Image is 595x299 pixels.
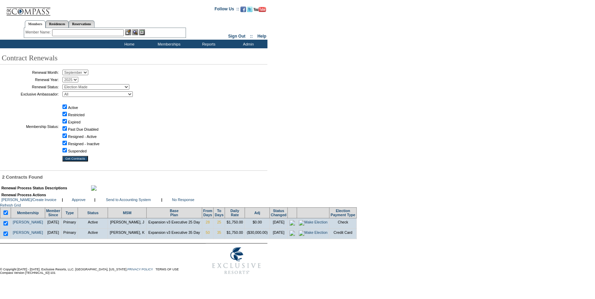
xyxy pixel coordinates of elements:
td: [DATE] [269,228,288,239]
span: Select/Deselect All [2,211,9,216]
a: Sign Out [228,34,245,39]
img: Subscribe to our YouTube Channel [254,7,266,12]
td: Admin [228,40,267,48]
td: Active [78,228,108,239]
a: StatusChanged [271,209,287,217]
a: Status [87,211,99,215]
img: View [132,29,138,35]
td: Exclusive Ambassador: [2,91,59,97]
label: Past Due Disabled [68,127,98,131]
td: Membership Status: [2,99,59,154]
a: FromDays [203,209,212,217]
td: [PERSON_NAME], K [108,228,147,239]
label: Resigned - Inactive [68,142,99,146]
label: Resigned - Active [68,134,97,139]
a: Residences [46,20,69,28]
a: DailyRate [230,209,239,217]
a: [PERSON_NAME] [13,220,43,224]
td: Expansion v3 Executive 35 Day [146,228,202,239]
a: Membership [17,211,39,215]
a: [PERSON_NAME] [13,230,43,235]
img: Reservations [139,29,145,35]
a: MSM [123,211,131,215]
img: Make Election [299,220,327,226]
b: | [62,198,63,202]
td: 28 [202,218,214,228]
td: Renewal Status: [2,84,59,90]
td: [DATE] [45,228,61,239]
td: Renewal Month: [2,70,59,75]
td: ($30,000.00) [245,228,269,239]
label: Restricted [68,113,85,117]
b: Renewal Process Actions [1,193,46,197]
td: Home [109,40,148,48]
td: $1,750.00 [225,228,245,239]
a: Send to Accounting System [106,198,151,202]
a: Members [25,20,46,28]
td: [PERSON_NAME], J [108,218,147,228]
img: icon_electionmade.gif [289,230,295,236]
td: Primary [61,218,78,228]
img: Exclusive Resorts [206,243,267,278]
img: Follow us on Twitter [247,7,252,12]
td: Follow Us :: [215,6,239,14]
a: Type [66,211,74,215]
td: Active [78,218,108,228]
a: Help [257,34,266,39]
a: Become our fan on Facebook [240,9,246,13]
img: Make Election [299,230,327,236]
td: $0.00 [245,218,269,228]
b: Renewal Process Status Descriptions [1,186,67,190]
a: Follow us on Twitter [247,9,252,13]
td: Primary [61,228,78,239]
img: b_edit.gif [125,29,131,35]
img: Compass Home [6,2,51,16]
div: Member Name: [26,29,52,35]
label: Expired [68,120,80,124]
a: Adj [254,211,260,215]
img: maximize.gif [91,185,97,191]
td: Check [329,218,356,228]
a: ElectionPayment Type [330,209,355,217]
td: 35 [214,228,225,239]
td: 25 [214,218,225,228]
b: | [161,198,162,202]
td: 50 [202,228,214,239]
a: Reservations [69,20,95,28]
a: Approve [72,198,86,202]
a: MemberSince [46,209,60,217]
b: | [95,198,96,202]
td: [DATE] [269,218,288,228]
td: [DATE] [45,218,61,228]
a: Subscribe to our YouTube Channel [254,9,266,13]
a: [PERSON_NAME]/Create Invoice [1,198,56,202]
td: Renewal Year: [2,77,59,82]
td: Expansion v3 Executive 25 Day [146,218,202,228]
a: TERMS OF USE [156,268,179,271]
span: :: [250,34,253,39]
td: Reports [188,40,228,48]
td: Memberships [148,40,188,48]
a: BasePlan [170,209,178,217]
input: Get Contracts [62,156,88,161]
img: Become our fan on Facebook [240,7,246,12]
a: No Response [172,198,195,202]
img: icon_electionmade.gif [289,220,295,226]
td: Credit Card [329,228,356,239]
label: Suspended [68,149,87,153]
a: PRIVACY POLICY [127,268,153,271]
label: Active [68,106,78,110]
span: 2 Contracts Found [2,175,43,180]
td: $1,750.00 [225,218,245,228]
a: ToDays [215,209,223,217]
